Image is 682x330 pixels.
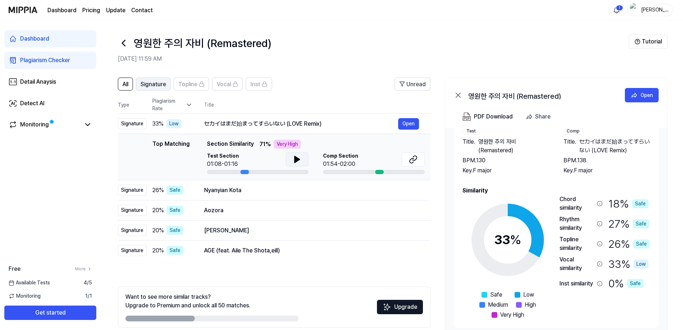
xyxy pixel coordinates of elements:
span: 20 % [152,246,164,255]
button: Unread [395,78,430,90]
div: Nyanyian Kota [204,186,419,195]
div: BPM. 130 [462,156,549,165]
div: Signature [118,205,147,216]
a: Detect AI [4,95,96,112]
div: [PERSON_NAME] [641,6,669,14]
div: BPM. 138 [563,156,650,165]
h1: 영원한 주의 자비 (Remastered) [134,35,271,51]
div: Signature [118,185,147,196]
div: 영원한 주의 자비 (Remastered) [468,91,612,99]
div: Plagiarism Rate [152,97,193,112]
span: 71 % [259,140,271,149]
div: Key. F major [563,166,650,175]
th: Type [118,96,147,114]
span: % [510,232,521,247]
span: Very High [500,311,524,319]
div: 18 % [608,195,649,212]
button: Open [398,118,419,130]
span: Signature [140,80,166,89]
span: セカイはまだ始まってすらいない (LOVE Remix) [579,138,650,155]
button: Signature [136,78,171,90]
button: Inst [246,78,272,90]
button: Upgrade [377,300,423,314]
a: Detail Anaysis [4,73,96,90]
span: Test Section [207,152,239,160]
img: Help [635,39,640,45]
a: Open [625,88,659,102]
div: Safe [627,279,644,288]
div: Safe [167,186,183,195]
div: 01:54-02:00 [323,160,358,168]
span: 1 / 1 [85,292,92,300]
a: Dashboard [4,30,96,47]
span: Topline [178,80,197,89]
div: Monitoring [20,120,49,129]
div: Safe [167,226,183,235]
button: PDF Download [461,110,514,124]
div: Safe [167,206,183,215]
a: Update [106,6,125,15]
a: More [75,266,92,272]
span: Safe [490,291,502,299]
span: Low [523,291,534,299]
div: Detail Anaysis [20,78,56,86]
div: Low [633,260,649,269]
div: Topline similarity [559,235,594,252]
div: Signature [118,245,147,256]
div: Safe [633,240,650,248]
div: Inst similarity [559,279,594,288]
span: All [123,80,128,89]
div: Top Matching [152,140,190,174]
img: Sparkles [383,303,391,311]
a: Monitoring [9,120,80,129]
button: Vocal [212,78,243,90]
span: 영원한 주의 자비 (Remastered) [478,138,549,155]
div: Chord similarity [559,195,594,212]
div: Signature [118,118,147,129]
div: [PERSON_NAME] [204,226,419,235]
span: Comp Section [323,152,358,160]
button: Tutorial [629,34,668,49]
span: Unread [406,80,426,89]
button: profile[PERSON_NAME] [627,4,673,16]
div: 33 % [608,255,649,273]
span: 26 % [152,186,164,195]
div: Test [462,127,480,135]
span: Vocal [217,80,231,89]
div: Aozora [204,206,419,215]
div: 1 [616,5,623,11]
span: Section Similarity [207,140,254,149]
span: Available Tests [9,279,50,287]
img: profile [630,3,639,17]
h2: Similarity [462,186,650,195]
div: Plagiarism Checker [20,56,70,65]
div: Signature [118,225,147,236]
div: Key. F major [462,166,549,175]
span: High [525,301,536,309]
span: Title . [462,138,475,155]
div: Safe [632,199,649,208]
button: Get started [4,306,96,320]
div: Safe [633,219,649,228]
h2: [DATE] 11:59 AM [118,55,629,63]
div: 33 [494,230,521,250]
img: 알림 [612,6,621,14]
div: Rhythm similarity [559,215,594,232]
div: Safe [167,246,183,255]
span: Title . [563,138,576,155]
span: Monitoring [9,292,41,300]
button: Share [523,110,556,124]
div: Comp [563,127,583,135]
div: Low [166,119,181,128]
div: Very High [274,140,301,149]
div: AGE (feat. Aile The Shota,eill) [204,246,419,255]
button: 알림1 [611,4,622,16]
span: Free [9,265,20,273]
div: Share [535,112,550,121]
div: Open [641,91,653,99]
a: SparklesUpgrade [377,306,423,313]
div: 26 % [608,235,650,252]
span: Medium [488,301,508,309]
div: 01:08-01:16 [207,160,239,168]
div: セカイはまだ始まってすらいない (LOVE Remix) [204,120,398,128]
